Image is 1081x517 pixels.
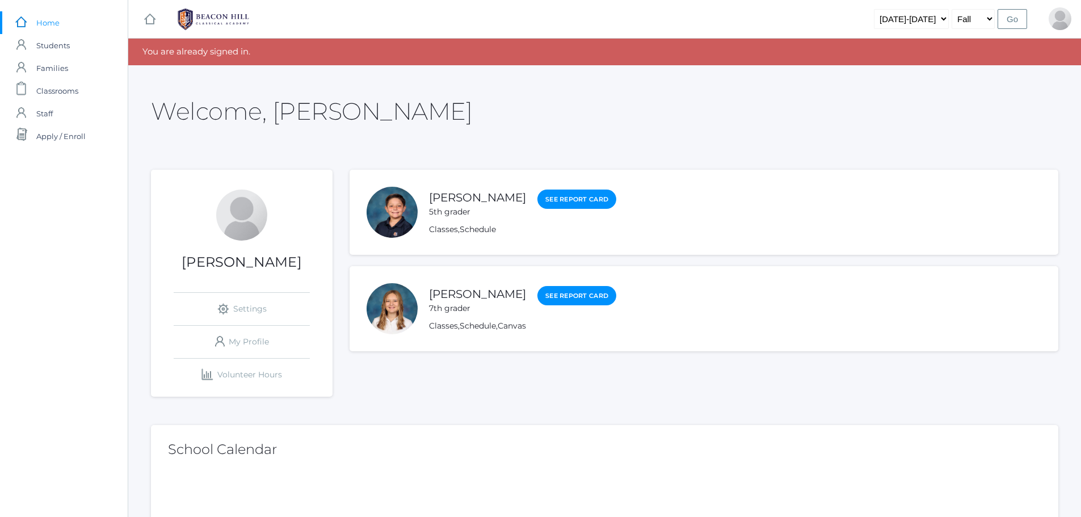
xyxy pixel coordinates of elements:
[429,287,526,301] a: [PERSON_NAME]
[429,320,616,332] div: , ,
[128,39,1081,65] div: You are already signed in.
[36,34,70,57] span: Students
[498,321,526,331] a: Canvas
[36,11,60,34] span: Home
[36,79,78,102] span: Classrooms
[171,5,256,33] img: BHCALogos-05-308ed15e86a5a0abce9b8dd61676a3503ac9727e845dece92d48e8588c001991.png
[174,326,310,358] a: My Profile
[460,224,496,234] a: Schedule
[367,283,418,334] div: Madison Oceguera
[429,321,458,331] a: Classes
[174,293,310,325] a: Settings
[1049,7,1071,30] div: Andrea Oceguera
[367,187,418,238] div: Aiden Oceguera
[429,302,526,314] div: 7th grader
[168,442,1041,457] h2: School Calendar
[429,191,526,204] a: [PERSON_NAME]
[537,286,616,306] a: See Report Card
[998,9,1027,29] input: Go
[429,224,616,236] div: ,
[460,321,496,331] a: Schedule
[537,190,616,209] a: See Report Card
[36,125,86,148] span: Apply / Enroll
[216,190,267,241] div: Andrea Oceguera
[429,224,458,234] a: Classes
[174,359,310,391] a: Volunteer Hours
[151,98,472,124] h2: Welcome, [PERSON_NAME]
[429,206,526,218] div: 5th grader
[36,102,53,125] span: Staff
[36,57,68,79] span: Families
[151,255,333,270] h1: [PERSON_NAME]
